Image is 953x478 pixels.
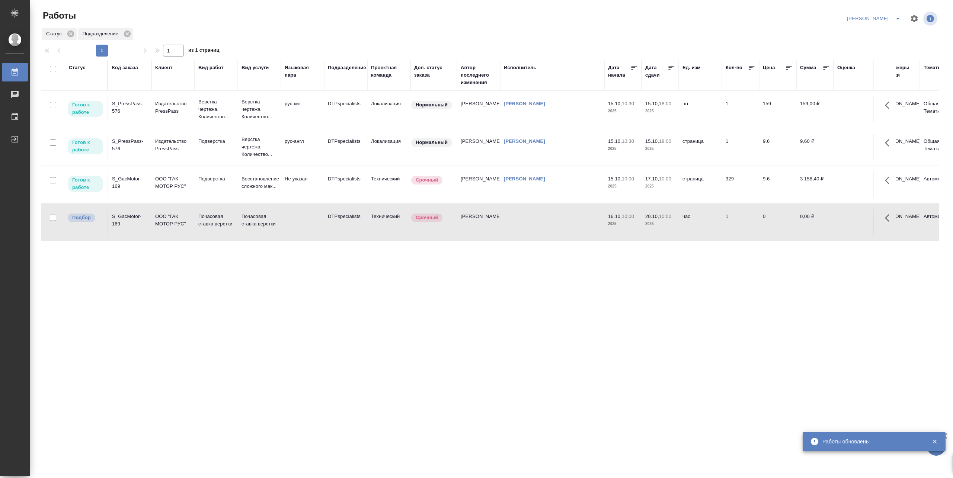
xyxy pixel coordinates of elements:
[645,214,659,219] p: 20.10,
[645,145,675,153] p: 2025
[800,64,816,71] div: Сумма
[645,176,659,182] p: 17.10,
[242,175,277,190] p: Восстановление сложного мак...
[457,171,500,198] td: [PERSON_NAME]
[328,64,366,71] div: Подразделение
[367,171,410,198] td: Технический
[78,28,133,40] div: Подразделение
[924,64,946,71] div: Тематика
[622,101,634,106] p: 10:30
[367,96,410,122] td: Локализация
[112,138,148,153] div: S_PressPass-576
[880,134,898,152] button: Здесь прячутся важные кнопки
[198,213,234,228] p: Почасовая ставка верстки
[112,213,148,228] div: S_GacMotor-169
[645,64,668,79] div: Дата сдачи
[416,101,448,109] p: Нормальный
[659,101,671,106] p: 18:00
[112,175,148,190] div: S_GacMotor-169
[72,214,91,221] p: Подбор
[281,171,324,198] td: Не указан
[324,171,367,198] td: DTPspecialists
[67,175,104,193] div: Исполнитель может приступить к работе
[198,175,234,183] p: Подверстка
[42,28,77,40] div: Статус
[608,176,622,182] p: 15.10,
[457,209,500,235] td: [PERSON_NAME]
[72,101,99,116] p: Готов к работе
[722,171,759,198] td: 329
[285,64,320,79] div: Языковая пара
[367,134,410,160] td: Локализация
[759,96,796,122] td: 159
[72,139,99,154] p: Готов к работе
[188,46,220,57] span: из 1 страниц
[281,134,324,160] td: рус-англ
[927,438,942,445] button: Закрыть
[880,213,916,220] p: [PERSON_NAME]
[796,209,834,235] td: 0,00 ₽
[759,209,796,235] td: 0
[722,209,759,235] td: 1
[622,176,634,182] p: 10:00
[72,176,99,191] p: Готов к работе
[416,139,448,146] p: Нормальный
[679,134,722,160] td: страница
[796,96,834,122] td: 159,00 ₽
[416,176,438,184] p: Срочный
[608,138,622,144] p: 15.10,
[659,138,671,144] p: 18:00
[414,64,453,79] div: Доп. статус заказа
[69,64,86,71] div: Статус
[880,209,898,227] button: Здесь прячутся важные кнопки
[845,13,905,25] div: split button
[504,64,537,71] div: Исполнитель
[281,96,324,122] td: рус-кит
[504,138,545,144] a: [PERSON_NAME]
[608,101,622,106] p: 15.10,
[645,183,675,190] p: 2025
[645,138,659,144] p: 15.10,
[759,171,796,198] td: 9.6
[46,30,64,38] p: Статус
[722,134,759,160] td: 1
[880,138,916,145] p: [PERSON_NAME]
[324,209,367,235] td: DTPspecialists
[659,176,671,182] p: 10:00
[608,108,638,115] p: 2025
[880,175,916,183] p: [PERSON_NAME]
[880,171,898,189] button: Здесь прячутся важные кнопки
[461,64,496,86] div: Автор последнего изменения
[324,96,367,122] td: DTPspecialists
[679,209,722,235] td: час
[112,64,138,71] div: Код заказа
[242,213,277,228] p: Почасовая ставка верстки
[504,101,545,106] a: [PERSON_NAME]
[155,64,172,71] div: Клиент
[880,96,898,114] button: Здесь прячутся важные кнопки
[198,98,234,121] p: Верстка чертежа. Количество...
[726,64,742,71] div: Кол-во
[242,136,277,158] p: Верстка чертежа. Количество...
[367,209,410,235] td: Технический
[682,64,701,71] div: Ед. изм
[155,100,191,115] p: Издательство PressPass
[198,64,224,71] div: Вид работ
[880,64,916,79] div: Менеджеры верстки
[622,138,634,144] p: 10:30
[622,214,634,219] p: 10:00
[645,101,659,106] p: 15.10,
[722,96,759,122] td: 1
[608,214,622,219] p: 16.10,
[608,183,638,190] p: 2025
[645,220,675,228] p: 2025
[324,134,367,160] td: DTPspecialists
[155,138,191,153] p: Издательство PressPass
[198,138,234,145] p: Подверстка
[67,100,104,118] div: Исполнитель может приступить к работе
[457,96,500,122] td: [PERSON_NAME]
[880,100,916,108] p: [PERSON_NAME]
[608,220,638,228] p: 2025
[242,64,269,71] div: Вид услуги
[67,138,104,155] div: Исполнитель может приступить к работе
